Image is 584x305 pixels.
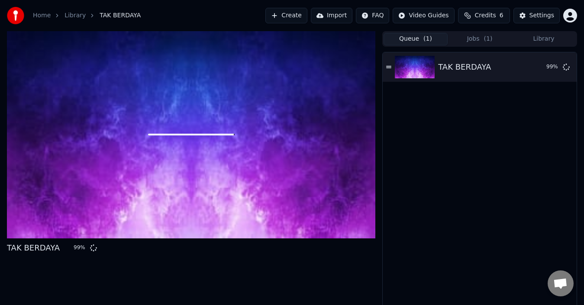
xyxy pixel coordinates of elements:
div: TAK BERDAYA [7,242,60,254]
span: TAK BERDAYA [100,11,141,20]
button: Import [311,8,352,23]
button: Video Guides [393,8,454,23]
button: FAQ [356,8,389,23]
button: Credits6 [458,8,510,23]
span: ( 1 ) [423,35,432,43]
a: Open chat [548,270,574,296]
div: Settings [529,11,554,20]
span: Credits [474,11,496,20]
button: Jobs [448,33,512,45]
img: youka [7,7,24,24]
button: Queue [384,33,448,45]
a: Library [65,11,86,20]
div: 99 % [546,64,559,71]
div: 99 % [74,244,87,251]
button: Settings [513,8,560,23]
div: TAK BERDAYA [438,61,491,73]
button: Create [265,8,307,23]
nav: breadcrumb [33,11,141,20]
span: ( 1 ) [484,35,493,43]
a: Home [33,11,51,20]
span: 6 [500,11,503,20]
button: Library [512,33,576,45]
